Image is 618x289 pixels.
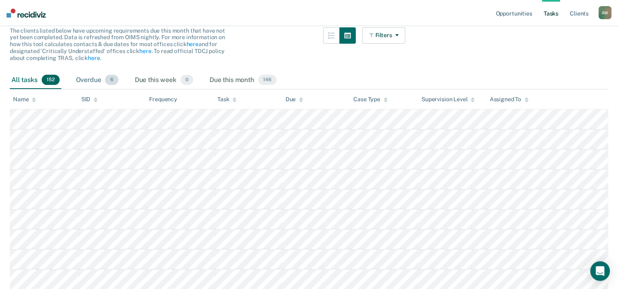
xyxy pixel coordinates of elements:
[13,96,36,103] div: Name
[7,9,46,18] img: Recidiviz
[362,27,406,44] button: Filters
[598,6,611,19] div: A W
[10,27,225,61] span: The clients listed below have upcoming requirements due this month that have not yet been complet...
[10,71,61,89] div: All tasks152
[353,96,388,103] div: Case Type
[88,55,100,61] a: here
[74,71,120,89] div: Overdue6
[258,75,277,85] span: 146
[286,96,303,103] div: Due
[105,75,118,85] span: 6
[42,75,60,85] span: 152
[149,96,177,103] div: Frequency
[186,41,198,47] a: here
[489,96,528,103] div: Assigned To
[422,96,475,103] div: Supervision Level
[181,75,193,85] span: 0
[133,71,195,89] div: Due this week0
[139,48,151,54] a: here
[598,6,611,19] button: AW
[217,96,236,103] div: Task
[208,71,278,89] div: Due this month146
[590,261,610,281] div: Open Intercom Messenger
[81,96,98,103] div: SID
